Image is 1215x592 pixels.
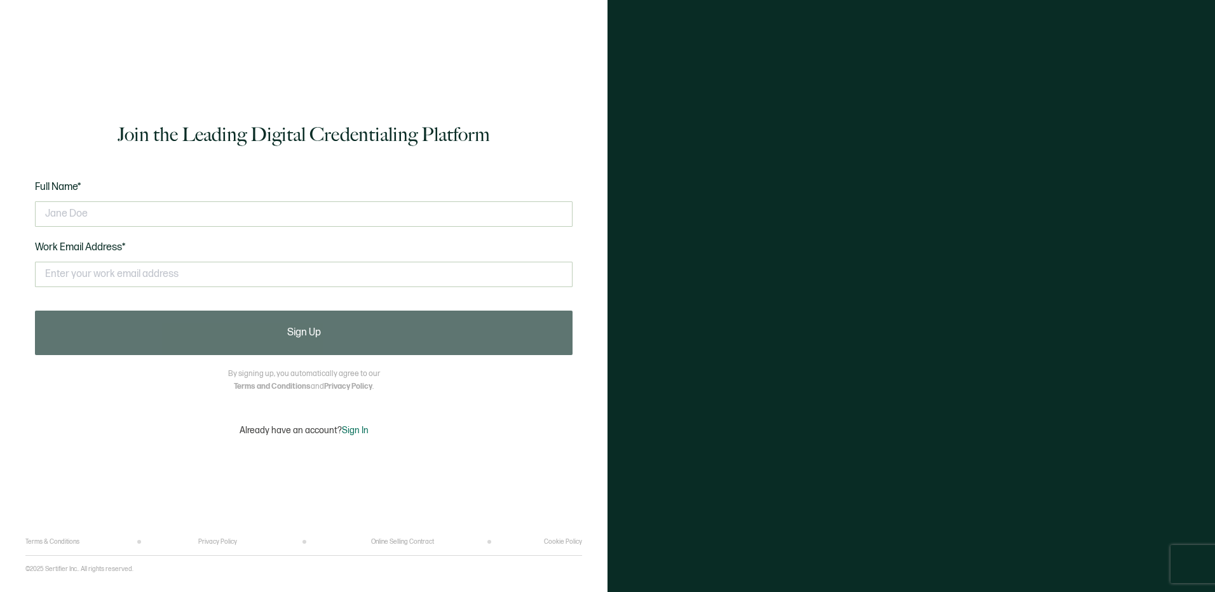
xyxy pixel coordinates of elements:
p: By signing up, you automatically agree to our and . [228,368,380,393]
h1: Join the Leading Digital Credentialing Platform [118,122,490,147]
input: Jane Doe [35,201,573,227]
a: Online Selling Contract [371,538,434,546]
a: Terms and Conditions [234,382,311,391]
span: Full Name* [35,181,81,193]
span: Sign In [342,425,369,436]
input: Enter your work email address [35,262,573,287]
span: Sign Up [287,328,321,338]
a: Terms & Conditions [25,538,79,546]
span: Work Email Address* [35,241,126,253]
a: Cookie Policy [544,538,582,546]
button: Sign Up [35,311,573,355]
p: Already have an account? [240,425,369,436]
a: Privacy Policy [198,538,237,546]
p: ©2025 Sertifier Inc.. All rights reserved. [25,565,133,573]
a: Privacy Policy [324,382,372,391]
